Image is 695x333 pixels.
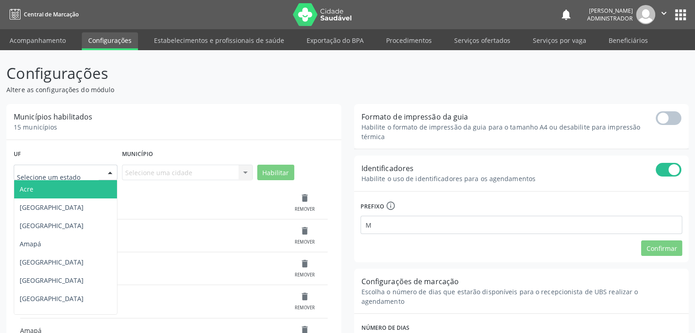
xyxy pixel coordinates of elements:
[448,32,517,48] a: Serviços ofertados
[361,174,536,183] span: Habilite o uso de identificadores para os agendamentos
[20,258,84,266] span: [GEOGRAPHIC_DATA]
[587,15,633,22] span: Administrador
[257,165,294,180] button: Habilitar
[295,206,315,213] div: Remover
[602,32,654,48] a: Beneficiários
[20,276,84,285] span: [GEOGRAPHIC_DATA]
[20,221,84,230] span: [GEOGRAPHIC_DATA]
[295,305,315,311] div: Remover
[20,185,33,193] span: Acre
[380,32,438,48] a: Procedimentos
[361,287,638,306] span: Escolha o número de dias que estarão disponíveis para o recepcionista de UBS realizar o agendamento
[361,198,683,216] label: Prefixo
[295,239,315,245] div: Remover
[14,147,21,161] label: Uf
[361,123,641,141] span: Habilite o formato de impressão da guia para o tamanho A4 ou desabilite para impressão térmica
[20,227,282,237] div: Abaré
[526,32,593,48] a: Serviços por vaga
[300,259,310,269] i: delete
[300,32,370,48] a: Exportação do BPA
[17,168,99,186] input: Selecione um estado
[20,203,84,212] span: [GEOGRAPHIC_DATA]
[361,216,683,234] input: Informe o prefixo que deseja utilizar
[122,147,153,161] label: Município
[24,10,79,18] span: Central de Marcação
[300,193,310,203] i: delete
[6,62,484,85] p: Configurações
[14,123,57,131] span: 15 municípios
[641,240,682,256] button: Confirmar
[20,312,90,321] span: [DEMOGRAPHIC_DATA]
[361,112,468,122] span: Formato de impressão da guia
[148,32,291,48] a: Estabelecimentos e profissionais de saúde
[14,112,92,122] span: Municípios habilitados
[20,194,282,203] div: Abaíra
[20,237,282,245] div: [GEOGRAPHIC_DATA]
[655,5,673,24] button: 
[659,8,669,18] i: 
[82,32,138,50] a: Configurações
[20,239,41,248] span: Amapá
[386,201,396,213] div: Prefixo a ser utilizado juntamente com os identificadores de agendamento. Após ser definido, não ...
[300,291,310,302] i: delete
[20,260,282,270] div: Acará
[20,302,282,310] div: [GEOGRAPHIC_DATA]
[20,270,282,277] div: [GEOGRAPHIC_DATA]
[636,5,655,24] img: img
[20,293,282,302] div: Água Branca
[361,276,459,286] span: Configurações de marcação
[3,32,72,48] a: Acompanhamento
[386,201,396,211] i: info_outline
[361,163,414,173] span: Identificadores
[20,203,282,211] div: [GEOGRAPHIC_DATA]
[6,7,79,22] a: Central de Marcação
[587,7,633,15] div: [PERSON_NAME]
[20,294,84,303] span: [GEOGRAPHIC_DATA]
[6,85,484,94] p: Altere as configurações do módulo
[560,8,573,21] button: notifications
[300,226,310,236] i: delete
[295,272,315,278] div: Remover
[673,7,689,23] button: apps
